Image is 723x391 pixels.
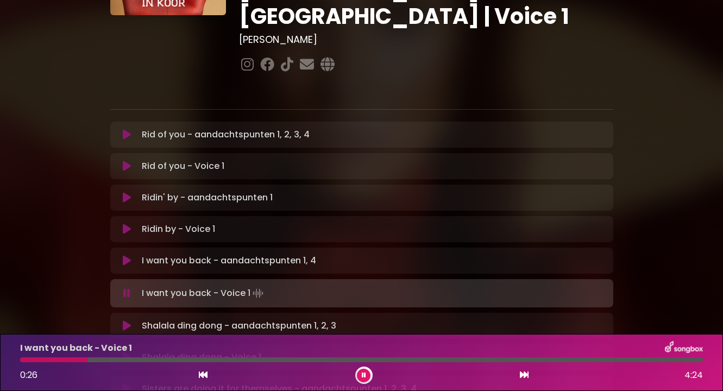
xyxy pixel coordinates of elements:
img: waveform4.gif [250,286,266,301]
p: I want you back - Voice 1 [142,286,266,301]
img: songbox-logo-white.png [665,341,703,355]
span: 4:24 [684,369,703,382]
p: Ridin by - Voice 1 [142,223,215,236]
span: 0:26 [20,369,37,381]
p: Shalala ding dong - aandachtspunten 1, 2, 3 [142,319,336,332]
h3: [PERSON_NAME] [239,34,613,46]
p: Rid of you - Voice 1 [142,160,224,173]
p: I want you back - aandachtspunten 1, 4 [142,254,316,267]
p: Ridin' by - aandachtspunten 1 [142,191,273,204]
p: I want you back - Voice 1 [20,342,132,355]
p: Rid of you - aandachtspunten 1, 2, 3, 4 [142,128,310,141]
